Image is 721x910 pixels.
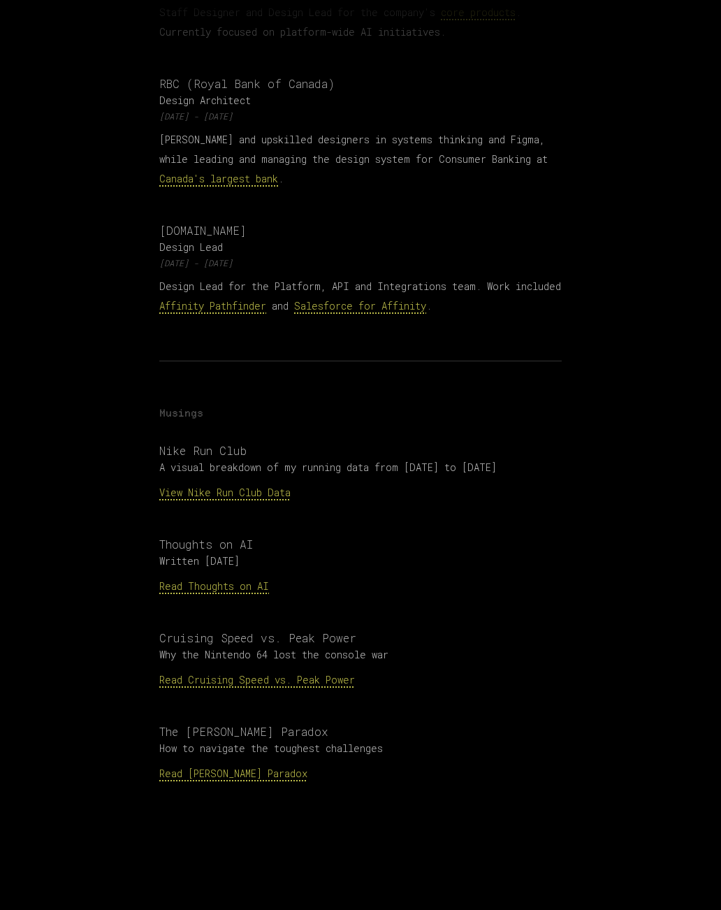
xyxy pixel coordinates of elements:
[159,673,355,686] a: Read Cruising Speed vs. Peak Power
[159,486,291,499] a: View Nike Run Club Data
[159,172,278,185] a: Canada's largest bank
[159,240,562,254] p: Design Lead
[159,406,562,420] h2: Musings
[294,299,426,312] a: Salesforce for Affinity
[159,3,562,42] p: Staff Designer and Design Lead for the company's . Currently focused on platform-wide AI initiati...
[159,257,562,268] p: [DATE] - [DATE]
[159,648,562,662] p: Why the Nintendo 64 lost the console war
[159,723,562,740] h3: The [PERSON_NAME] Paradox
[159,277,562,316] p: Design Lead for the Platform, API and Integrations team. Work included and .
[159,222,562,239] h3: [DOMAIN_NAME]
[159,742,562,756] p: How to navigate the toughest challenges
[159,767,307,780] a: Read [PERSON_NAME] Paradox
[159,130,562,189] p: [PERSON_NAME] and upskilled designers in systems thinking and Figma, while leading and managing t...
[159,630,562,647] h3: Cruising Speed vs. Peak Power
[441,6,516,19] a: core products
[159,75,562,92] h3: RBC (Royal Bank of Canada)
[159,536,562,553] h3: Thoughts on AI
[159,442,562,459] h3: Nike Run Club
[159,461,562,475] p: A visual breakdown of my running data from [DATE] to [DATE]
[159,554,562,568] p: Written [DATE]
[159,94,562,108] p: Design Architect
[159,110,562,122] p: [DATE] - [DATE]
[159,299,266,312] a: Affinity Pathfinder
[159,579,269,593] a: Read Thoughts on AI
